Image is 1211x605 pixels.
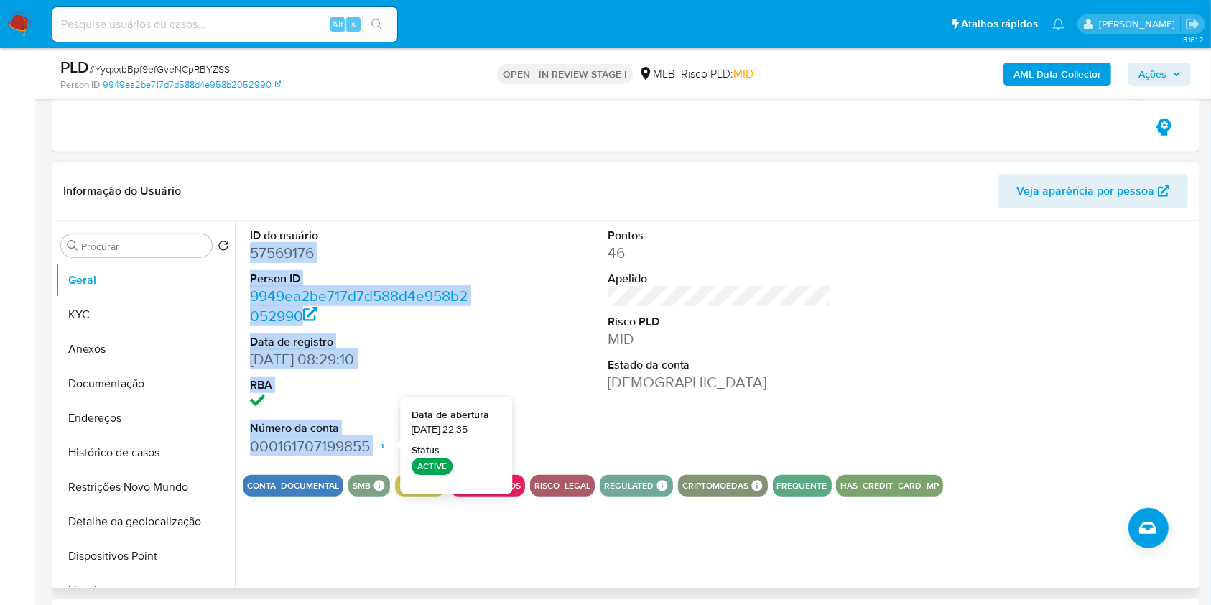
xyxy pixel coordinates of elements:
[608,314,832,330] dt: Risco PLD
[250,334,474,350] dt: Data de registro
[250,349,474,369] dd: [DATE] 08:29:10
[1138,63,1166,86] span: Ações
[89,62,230,76] span: # YyqxxbBpf9efGveNCpRBYZSS
[55,435,235,470] button: Histórico de casos
[1099,17,1180,31] p: lucas.barboza@mercadolivre.com
[1052,18,1064,30] a: Notificações
[497,64,633,84] p: OPEN - IN REVIEW STAGE I
[1016,174,1154,208] span: Veja aparência por pessoa
[250,285,468,326] a: 9949ea2be717d7d588d4e958b2052990
[81,240,206,253] input: Procurar
[351,17,356,31] span: s
[55,366,235,401] button: Documentação
[60,55,89,78] b: PLD
[608,243,832,263] dd: 46
[55,470,235,504] button: Restrições Novo Mundo
[218,240,229,256] button: Retornar ao pedido padrão
[63,184,181,198] h1: Informação do Usuário
[362,14,391,34] button: search-icon
[250,377,474,393] dt: RBA
[608,271,832,287] dt: Apelido
[250,436,474,456] dd: 000161707199855
[1128,63,1191,86] button: Ações
[55,401,235,435] button: Endereços
[733,65,753,82] span: MID
[412,458,453,475] p: ACTIVE
[67,240,78,251] button: Procurar
[250,420,474,436] dt: Número da conta
[55,332,235,366] button: Anexos
[608,228,832,244] dt: Pontos
[55,263,235,297] button: Geral
[1003,63,1111,86] button: AML Data Collector
[55,539,235,573] button: Dispositivos Point
[55,297,235,332] button: KYC
[332,17,343,31] span: Alt
[608,329,832,349] dd: MID
[55,504,235,539] button: Detalhe da geolocalização
[412,444,440,458] strong: Status
[1013,63,1101,86] b: AML Data Collector
[60,78,100,91] b: Person ID
[103,78,281,91] a: 9949ea2be717d7d588d4e958b2052990
[608,357,832,373] dt: Estado da conta
[998,174,1188,208] button: Veja aparência por pessoa
[412,422,468,437] span: [DATE] 22:35
[412,408,489,422] strong: Data de abertura
[639,66,675,82] div: MLB
[250,228,474,244] dt: ID do usuário
[1185,17,1200,32] a: Sair
[250,243,474,263] dd: 57569176
[681,66,753,82] span: Risco PLD:
[250,271,474,287] dt: Person ID
[608,372,832,392] dd: [DEMOGRAPHIC_DATA]
[1183,34,1204,45] span: 3.161.2
[961,17,1038,32] span: Atalhos rápidos
[52,15,397,34] input: Pesquise usuários ou casos...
